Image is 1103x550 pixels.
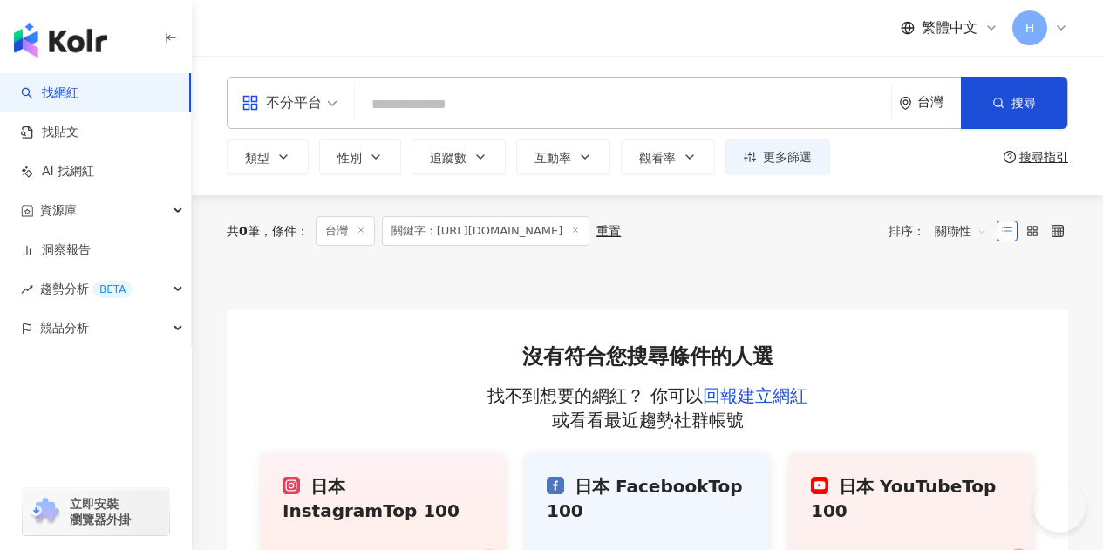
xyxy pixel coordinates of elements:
span: 搜尋 [1011,96,1036,110]
div: 台灣 [917,95,961,110]
a: 洞察報告 [21,241,91,259]
span: 台灣 [316,216,375,246]
span: environment [899,97,912,110]
span: 繁體中文 [922,18,977,37]
div: 日本 YouTube Top 100 [811,474,1012,523]
span: 條件 ： [260,224,309,238]
button: 觀看率 [621,139,715,174]
div: 日本 Facebook Top 100 [547,474,748,523]
div: 重置 [596,224,621,238]
span: 追蹤數 [430,151,466,165]
button: 類型 [227,139,309,174]
span: 趨勢分析 [40,269,133,309]
span: 更多篩選 [763,150,812,164]
div: 共 筆 [227,224,260,238]
h2: 沒有符合您搜尋條件的人選 [484,345,811,370]
div: 排序： [889,217,997,245]
span: appstore [242,94,259,112]
button: 更多篩選 [725,139,830,174]
span: 互動率 [534,151,571,165]
a: 找貼文 [21,124,78,141]
div: BETA [92,281,133,298]
img: logo [14,23,107,58]
div: 日本 Instagram Top 100 [283,474,484,523]
span: 0 [239,224,248,238]
span: question-circle [1004,151,1016,163]
a: 回報建立網紅 [703,385,807,406]
p: 找不到想要的網紅？ 你可以 或看看最近趨勢社群帳號 [484,384,811,432]
button: 互動率 [516,139,610,174]
span: 性別 [337,151,362,165]
span: 觀看率 [639,151,676,165]
span: rise [21,283,33,295]
a: chrome extension立即安裝 瀏覽器外掛 [23,488,169,535]
span: 立即安裝 瀏覽器外掛 [70,496,131,527]
button: 性別 [319,139,401,174]
a: search找網紅 [21,85,78,102]
span: 資源庫 [40,191,77,230]
div: 不分平台 [242,89,322,117]
div: 搜尋指引 [1019,150,1068,164]
span: 類型 [245,151,269,165]
span: H [1025,18,1035,37]
span: 關聯性 [935,217,987,245]
iframe: Help Scout Beacon - Open [1033,480,1086,533]
a: AI 找網紅 [21,163,94,180]
button: 搜尋 [961,77,1067,129]
span: 競品分析 [40,309,89,348]
span: 關鍵字：[URL][DOMAIN_NAME] [382,216,590,246]
img: chrome extension [28,498,62,526]
button: 追蹤數 [412,139,506,174]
